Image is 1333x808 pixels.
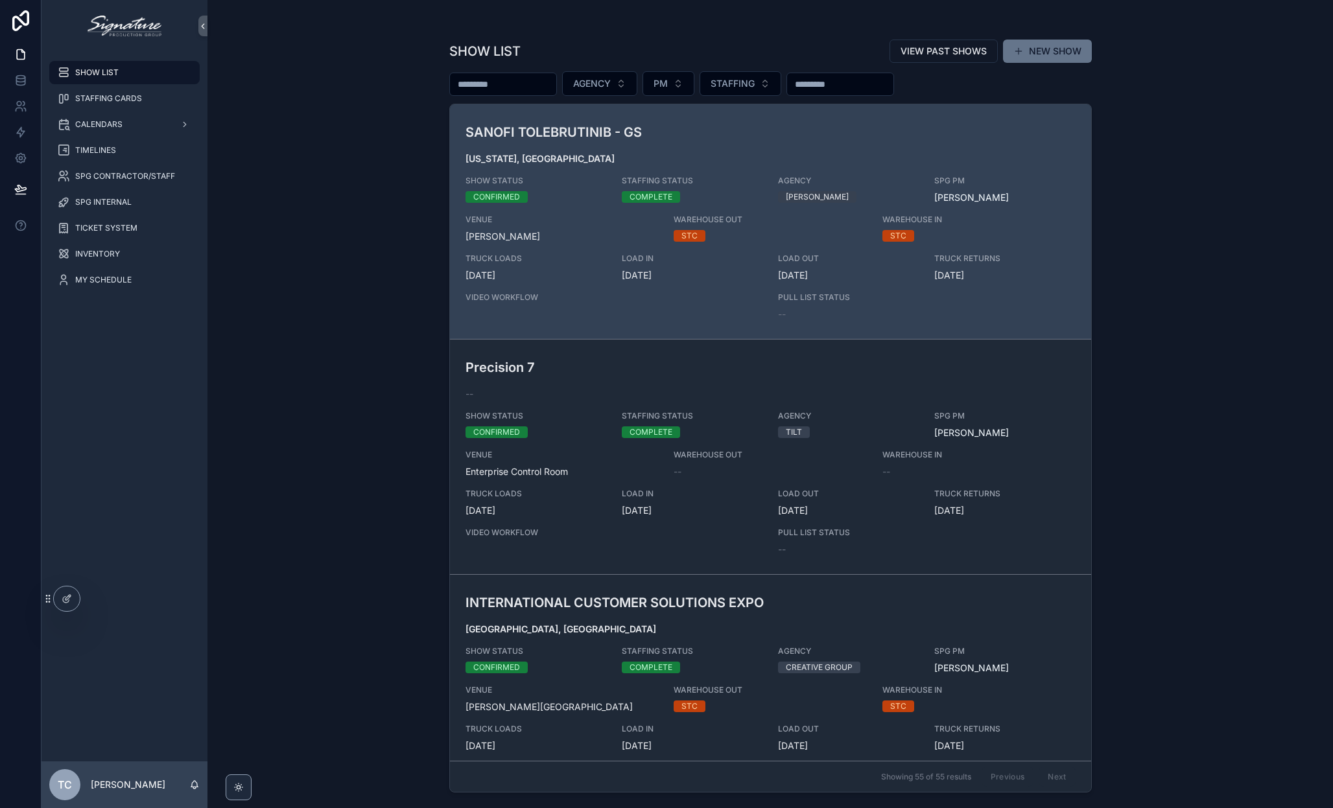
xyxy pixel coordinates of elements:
[882,450,1023,460] span: WAREHOUSE IN
[75,223,137,233] span: TICKET SYSTEM
[778,176,919,186] span: AGENCY
[622,646,762,656] span: STAFFING STATUS
[622,489,762,499] span: LOAD IN
[778,253,919,264] span: LOAD OUT
[681,700,698,712] div: STC
[643,71,694,96] button: Select Button
[466,122,867,142] h3: SANOFI TOLEBRUTINIB - GS
[674,450,867,460] span: WAREHOUSE OUT
[88,16,161,36] img: App logo
[466,685,659,695] span: VENUE
[630,191,672,203] div: COMPLETE
[473,662,520,673] div: CONFIRMED
[778,543,786,556] span: --
[622,724,762,734] span: LOAD IN
[75,249,120,259] span: INVENTORY
[901,45,987,58] span: VIEW PAST SHOWS
[881,772,971,782] span: Showing 55 of 55 results
[882,685,1023,695] span: WAREHOUSE IN
[934,724,1075,734] span: TRUCK RETURNS
[473,191,520,203] div: CONFIRMED
[630,426,672,438] div: COMPLETE
[466,214,659,225] span: VENUE
[466,739,606,752] span: [DATE]
[778,724,919,734] span: LOAD OUT
[778,504,919,517] span: [DATE]
[778,489,919,499] span: LOAD OUT
[890,40,998,63] button: VIEW PAST SHOWS
[622,253,762,264] span: LOAD IN
[934,176,1075,186] span: SPG PM
[466,700,659,713] span: [PERSON_NAME][GEOGRAPHIC_DATA]
[890,700,906,712] div: STC
[622,411,762,421] span: STAFFING STATUS
[466,153,615,164] strong: [US_STATE], [GEOGRAPHIC_DATA]
[466,724,606,734] span: TRUCK LOADS
[75,197,132,207] span: SPG INTERNAL
[466,411,606,421] span: SHOW STATUS
[778,739,919,752] span: [DATE]
[778,269,919,282] span: [DATE]
[49,190,200,214] a: SPG INTERNAL
[49,87,200,110] a: STAFFING CARDS
[466,504,606,517] span: [DATE]
[934,662,1009,675] a: [PERSON_NAME]
[466,358,867,377] h3: Precision 7
[882,214,1023,225] span: WAREHOUSE IN
[466,593,867,612] h3: INTERNATIONAL CUSTOMER SOLUTIONS EXPO
[681,230,698,242] div: STC
[934,426,1009,439] a: [PERSON_NAME]
[466,450,659,460] span: VENUE
[49,139,200,162] a: TIMELINES
[466,230,659,243] span: [PERSON_NAME]
[75,171,175,181] span: SPG CONTRACTOR/STAFF
[934,646,1075,656] span: SPG PM
[466,646,606,656] span: SHOW STATUS
[58,777,72,792] span: TC
[466,527,763,538] span: VIDEO WORKFLOW
[449,42,521,60] h1: SHOW LIST
[934,489,1075,499] span: TRUCK RETURNS
[934,411,1075,421] span: SPG PM
[630,662,672,673] div: COMPLETE
[466,176,606,186] span: SHOW STATUS
[573,77,611,90] span: AGENCY
[450,339,1091,574] a: Precision 7--SHOW STATUSCONFIRMEDSTAFFING STATUSCOMPLETEAGENCYTILTSPG PM[PERSON_NAME]VENUEEnterpr...
[622,739,762,752] span: [DATE]
[49,61,200,84] a: SHOW LIST
[674,685,867,695] span: WAREHOUSE OUT
[654,77,668,90] span: PM
[562,71,637,96] button: Select Button
[622,269,762,282] span: [DATE]
[778,411,919,421] span: AGENCY
[49,165,200,188] a: SPG CONTRACTOR/STAFF
[622,504,762,517] span: [DATE]
[778,292,919,303] span: PULL LIST STATUS
[49,268,200,292] a: MY SCHEDULE
[778,646,919,656] span: AGENCY
[622,176,762,186] span: STAFFING STATUS
[778,527,919,538] span: PULL LIST STATUS
[49,113,200,136] a: CALENDARS
[934,191,1009,204] a: [PERSON_NAME]
[466,387,473,400] span: --
[466,292,763,303] span: VIDEO WORKFLOW
[75,275,132,285] span: MY SCHEDULE
[75,119,123,130] span: CALENDARS
[466,623,656,634] strong: [GEOGRAPHIC_DATA], [GEOGRAPHIC_DATA]
[41,52,207,308] div: scrollable content
[466,465,659,478] span: Enterprise Control Room
[466,269,606,282] span: [DATE]
[890,230,906,242] div: STC
[75,145,116,156] span: TIMELINES
[711,77,755,90] span: STAFFING
[75,67,119,78] span: SHOW LIST
[786,191,849,203] div: [PERSON_NAME]
[1003,40,1092,63] button: NEW SHOW
[700,71,781,96] button: Select Button
[473,426,520,438] div: CONFIRMED
[786,662,853,673] div: CREATIVE GROUP
[466,489,606,499] span: TRUCK LOADS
